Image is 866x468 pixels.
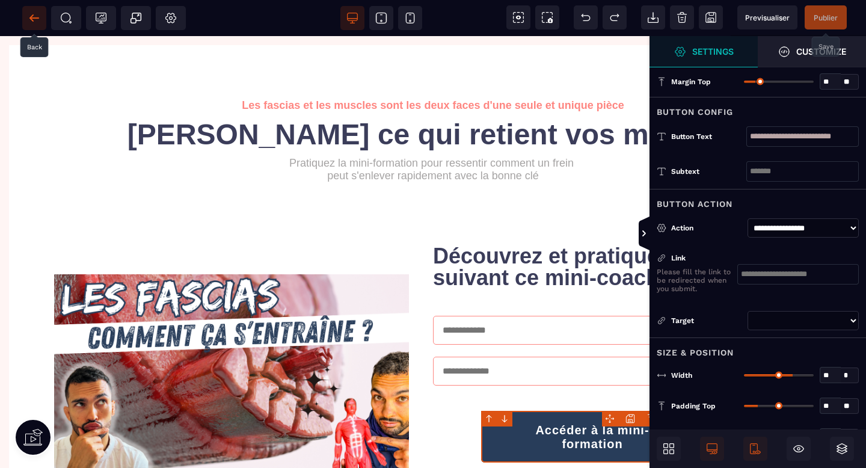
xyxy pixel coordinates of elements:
span: Desktop Only [700,437,724,461]
span: Margin Top [671,77,711,87]
span: Tracking [95,12,107,24]
text: Les fascias et les muscles sont les deux faces d'une seule et unique pièce [18,60,848,79]
img: 7fc2d7ad344b7a70ff16eaddcb1a089c_Miniature_Youtube_(5).png [54,238,409,438]
button: Accéder à la mini-formation [481,375,704,426]
strong: Settings [692,47,734,56]
span: Hide/Show Block [787,437,811,461]
strong: Customize [796,47,846,56]
div: Button Action [649,189,866,211]
span: Previsualiser [745,13,790,22]
span: View components [506,5,530,29]
span: Setting Body [165,12,177,24]
span: Settings [649,36,758,67]
div: Target [657,315,743,327]
div: Button Config [649,97,866,119]
span: Open Layer Manager [830,437,854,461]
span: Publier [814,13,838,22]
div: Action [671,222,743,234]
span: Popup [130,12,142,24]
span: Preview [737,5,797,29]
span: Screenshot [535,5,559,29]
span: Padding Top [671,401,716,411]
div: Size & Position [649,337,866,360]
text: Découvrez et pratiquez en suivant ce mini-coaching [433,206,764,256]
span: Width [671,371,692,380]
text: [PERSON_NAME] ce qui retient vos muscles [18,79,848,118]
span: Open Blocks [657,437,681,461]
span: Mobile Only [743,437,767,461]
div: Link [657,252,737,264]
span: Open Style Manager [758,36,866,67]
p: Please fill the link to be redirected when you submit. [657,268,737,293]
span: SEO [60,12,72,24]
div: Subtext [671,165,746,177]
div: Button Text [671,131,746,143]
